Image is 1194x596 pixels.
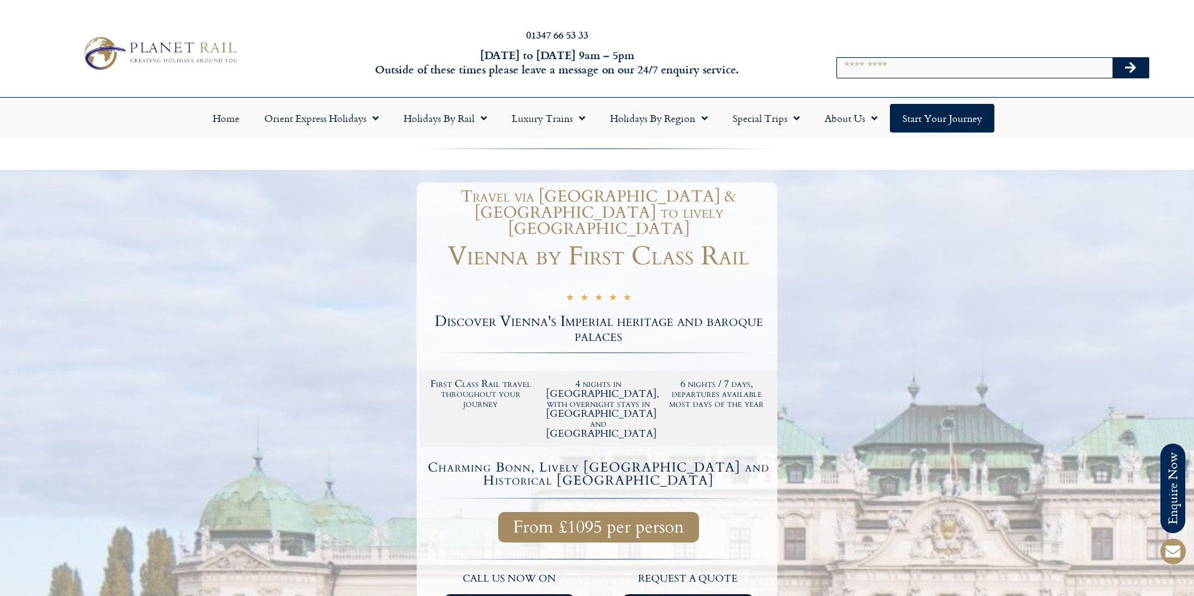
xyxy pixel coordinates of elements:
nav: Menu [6,104,1188,133]
h4: Charming Bonn, Lively [GEOGRAPHIC_DATA] and Historical [GEOGRAPHIC_DATA] [422,461,775,487]
a: Holidays by Region [598,104,720,133]
i: ★ [566,292,574,306]
p: call us now on [426,571,593,587]
h2: 4 nights in [GEOGRAPHIC_DATA], with overnight stays in [GEOGRAPHIC_DATA] and [GEOGRAPHIC_DATA] [546,379,652,439]
i: ★ [609,292,617,306]
h1: Vienna by First Class Rail [420,243,777,269]
a: Holidays by Rail [391,104,499,133]
a: 01347 66 53 33 [526,27,588,42]
a: From £1095 per person [498,512,699,542]
a: About Us [812,104,890,133]
a: Special Trips [720,104,812,133]
i: ★ [580,292,588,306]
h1: Travel via [GEOGRAPHIC_DATA] & [GEOGRAPHIC_DATA] to lively [GEOGRAPHIC_DATA] [426,189,771,237]
a: Luxury Trains [499,104,598,133]
i: ★ [595,292,603,306]
button: Search [1113,58,1149,78]
a: Orient Express Holidays [252,104,391,133]
h2: 6 nights / 7 days, departures available most days of the year [664,379,769,409]
h2: Discover Vienna's Imperial heritage and baroque palaces [420,314,777,344]
a: Home [200,104,252,133]
h2: First Class Rail travel throughout your journey [428,379,534,409]
p: request a quote [605,571,772,587]
div: 5/5 [566,290,631,306]
img: Planet Rail Train Holidays Logo [77,33,241,73]
h6: [DATE] to [DATE] 9am – 5pm Outside of these times please leave a message on our 24/7 enquiry serv... [322,48,793,77]
span: From £1095 per person [513,519,684,535]
i: ★ [623,292,631,306]
a: Start your Journey [890,104,994,133]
